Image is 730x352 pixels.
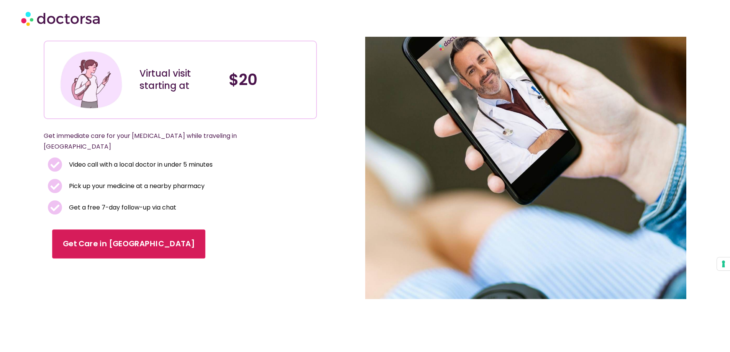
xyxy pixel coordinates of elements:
[67,159,213,170] span: Video call with a local doctor in under 5 minutes
[67,202,176,213] span: Get a free 7-day follow-up via chat
[67,181,205,192] span: Pick up your medicine at a nearby pharmacy
[229,70,310,89] h4: $20
[139,67,221,92] div: Virtual visit starting at
[59,47,124,112] img: Illustration depicting a young woman in a casual outfit, engaged with her smartphone. She has a p...
[717,257,730,270] button: Your consent preferences for tracking technologies
[52,229,205,259] a: Get Care in [GEOGRAPHIC_DATA]
[44,131,298,152] p: Get immediate care for your [MEDICAL_DATA] while traveling in [GEOGRAPHIC_DATA]
[63,239,195,250] span: Get Care in [GEOGRAPHIC_DATA]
